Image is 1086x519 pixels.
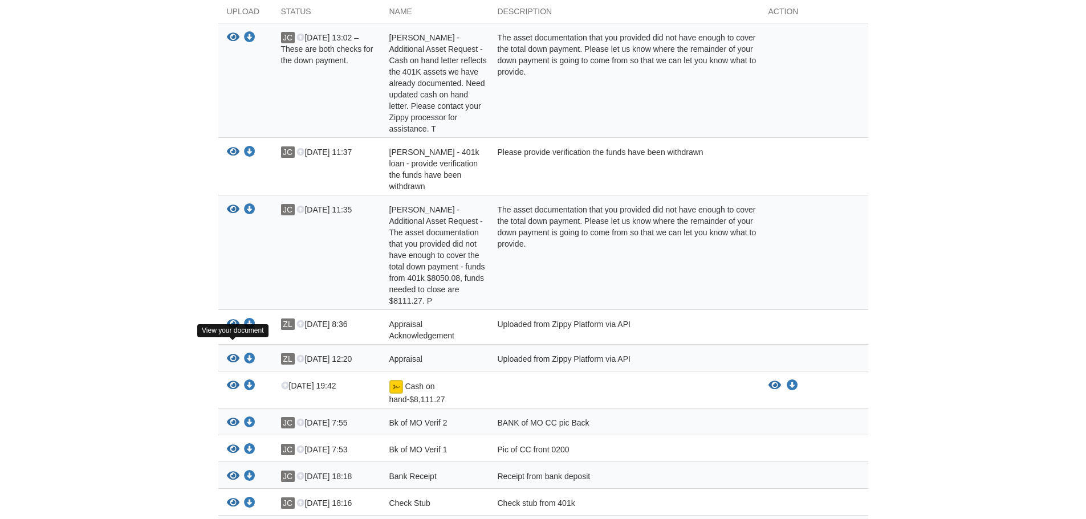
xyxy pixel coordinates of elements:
span: JC [281,146,295,158]
span: [DATE] 8:36 [296,320,347,329]
span: JC [281,497,295,509]
button: View Check Stub [227,497,239,509]
span: [PERSON_NAME] - Additional Asset Request - Cash on hand letter reflects the 401K assets we have a... [389,33,487,133]
span: ZL [281,353,295,365]
a: Download Cash on hand-$8,111.27 [787,381,798,390]
a: Download Appraisal Acknowledgement [244,320,255,329]
button: View Bk of MO Verif 1 [227,444,239,456]
span: [DATE] 11:35 [296,205,352,214]
a: Download Jennifer Carr - 401k loan - provide verification the funds have been withdrawn [244,148,255,157]
div: Upload [218,6,272,23]
img: Document fully signed [389,380,403,394]
span: [DATE] 7:55 [296,418,347,427]
span: [DATE] 12:20 [296,354,352,363]
a: Download Gail Wrona - Additional Asset Request - The asset documentation that you provided did no... [244,206,255,215]
div: The asset documentation that you provided did not have enough to cover the total down payment. Pl... [489,32,760,134]
button: View Cash on hand-$8,111.27 [227,380,239,392]
button: View Appraisal [227,353,239,365]
span: JC [281,204,295,215]
span: [DATE] 18:16 [296,498,352,508]
button: View Gail Wrona - Additional Asset Request - The asset documentation that you provided did not ha... [227,204,239,216]
div: Description [489,6,760,23]
button: View Bank Receipt [227,471,239,483]
div: Check stub from 401k [489,497,760,512]
div: Uploaded from Zippy Platform via API [489,318,760,341]
span: JC [281,471,295,482]
span: Cash on hand-$8,111.27 [389,382,445,404]
span: [DATE] 19:42 [281,381,336,390]
span: [PERSON_NAME] - 401k loan - provide verification the funds have been withdrawn [389,148,479,191]
a: Download Bank Receipt [244,472,255,481]
div: View your document [197,324,269,337]
span: JC [281,32,295,43]
div: Action [760,6,868,23]
div: The asset documentation that you provided did not have enough to cover the total down payment. Pl... [489,204,760,307]
button: View Bk of MO Verif 2 [227,417,239,429]
span: JC [281,417,295,428]
span: [DATE] 11:37 [296,148,352,157]
span: Check Stub [389,498,430,508]
a: Download Check Stub [244,499,255,508]
button: View Jennifer Carr - 401k loan - provide verification the funds have been withdrawn [227,146,239,158]
button: View Cash on hand-$8,111.27 [768,380,781,391]
span: Appraisal Acknowledgement [389,320,454,340]
span: Bk of MO Verif 2 [389,418,448,427]
a: Download Appraisal [244,355,255,364]
span: [DATE] 18:18 [296,472,352,481]
span: Bank Receipt [389,472,437,481]
div: Receipt from bank deposit [489,471,760,485]
span: JC [281,444,295,455]
span: [PERSON_NAME] - Additional Asset Request - The asset documentation that you provided did not have... [389,205,485,305]
div: Uploaded from Zippy Platform via API [489,353,760,368]
div: BANK of MO CC pic Back [489,417,760,432]
div: Status [272,6,381,23]
a: Download Cash on hand-$8,111.27 [244,382,255,391]
span: ZL [281,318,295,330]
button: View Gail Wrona - Additional Asset Request - Cash on hand letter reflects the 401K assets we have... [227,32,239,44]
a: Download Bk of MO Verif 2 [244,419,255,428]
div: Please provide verification the funds have been withdrawn [489,146,760,192]
div: Pic of CC front 0200 [489,444,760,459]
a: Download Bk of MO Verif 1 [244,446,255,455]
span: Appraisal [389,354,422,363]
div: Name [381,6,489,23]
button: View Appraisal Acknowledgement [227,318,239,330]
a: Download Gail Wrona - Additional Asset Request - Cash on hand letter reflects the 401K assets we ... [244,34,255,43]
span: [DATE] 13:02 – These are both checks for the down payment. [281,33,373,65]
span: Bk of MO Verif 1 [389,445,448,454]
span: [DATE] 7:53 [296,445,347,454]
